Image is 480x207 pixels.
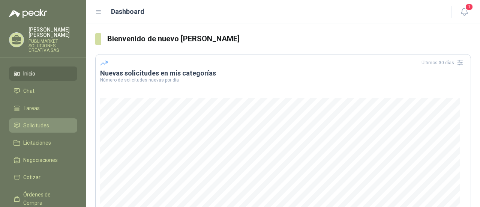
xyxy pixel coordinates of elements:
[465,3,473,11] span: 1
[23,121,49,130] span: Solicitudes
[23,70,35,78] span: Inicio
[23,156,58,164] span: Negociaciones
[100,78,466,82] p: Número de solicitudes nuevas por día
[28,39,77,53] p: PUBLIMARKET SOLUCIONES CREATIVA SAS
[9,153,77,167] a: Negociaciones
[23,87,34,95] span: Chat
[9,9,47,18] img: Logo peakr
[457,5,471,19] button: 1
[107,33,471,45] h3: Bienvenido de nuevo [PERSON_NAME]
[23,190,70,207] span: Órdenes de Compra
[9,84,77,98] a: Chat
[23,139,51,147] span: Licitaciones
[9,136,77,150] a: Licitaciones
[111,6,144,17] h1: Dashboard
[23,173,40,181] span: Cotizar
[23,104,40,112] span: Tareas
[28,27,77,38] p: [PERSON_NAME] [PERSON_NAME]
[100,69,466,78] h3: Nuevas solicitudes en mis categorías
[9,118,77,133] a: Solicitudes
[9,170,77,184] a: Cotizar
[9,66,77,81] a: Inicio
[421,57,466,69] div: Últimos 30 días
[9,101,77,115] a: Tareas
